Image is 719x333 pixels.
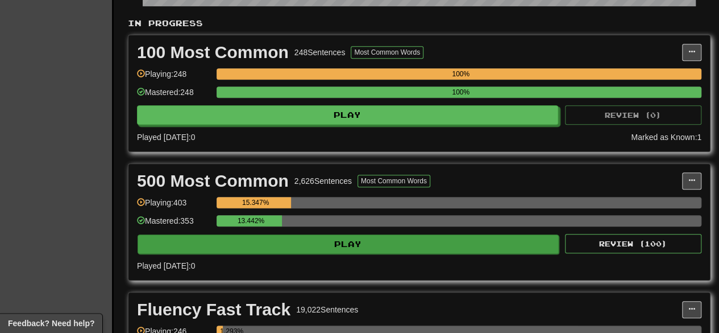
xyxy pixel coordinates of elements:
div: 500 Most Common [137,172,289,190]
div: 13.442% [220,215,281,227]
p: In Progress [128,18,710,29]
button: Review (100) [565,234,701,253]
button: Review (0) [565,105,701,125]
div: Playing: 403 [137,197,211,216]
button: Play [137,105,558,125]
span: Played [DATE]: 0 [137,133,195,142]
button: Most Common Words [351,46,423,59]
div: Fluency Fast Track [137,301,290,318]
span: Played [DATE]: 0 [137,261,195,270]
div: 15.347% [220,197,291,208]
div: Mastered: 248 [137,87,211,105]
div: 248 Sentences [294,47,346,58]
div: 100% [220,87,701,98]
div: Mastered: 353 [137,215,211,234]
div: 100% [220,68,701,80]
button: Most Common Words [358,175,430,187]
div: 100 Most Common [137,44,289,61]
span: Open feedback widget [8,318,94,329]
div: 2,626 Sentences [294,175,352,187]
div: 19,022 Sentences [296,304,358,315]
div: Playing: 248 [137,68,211,87]
button: Play [138,235,559,254]
div: Marked as Known: 1 [631,131,701,143]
